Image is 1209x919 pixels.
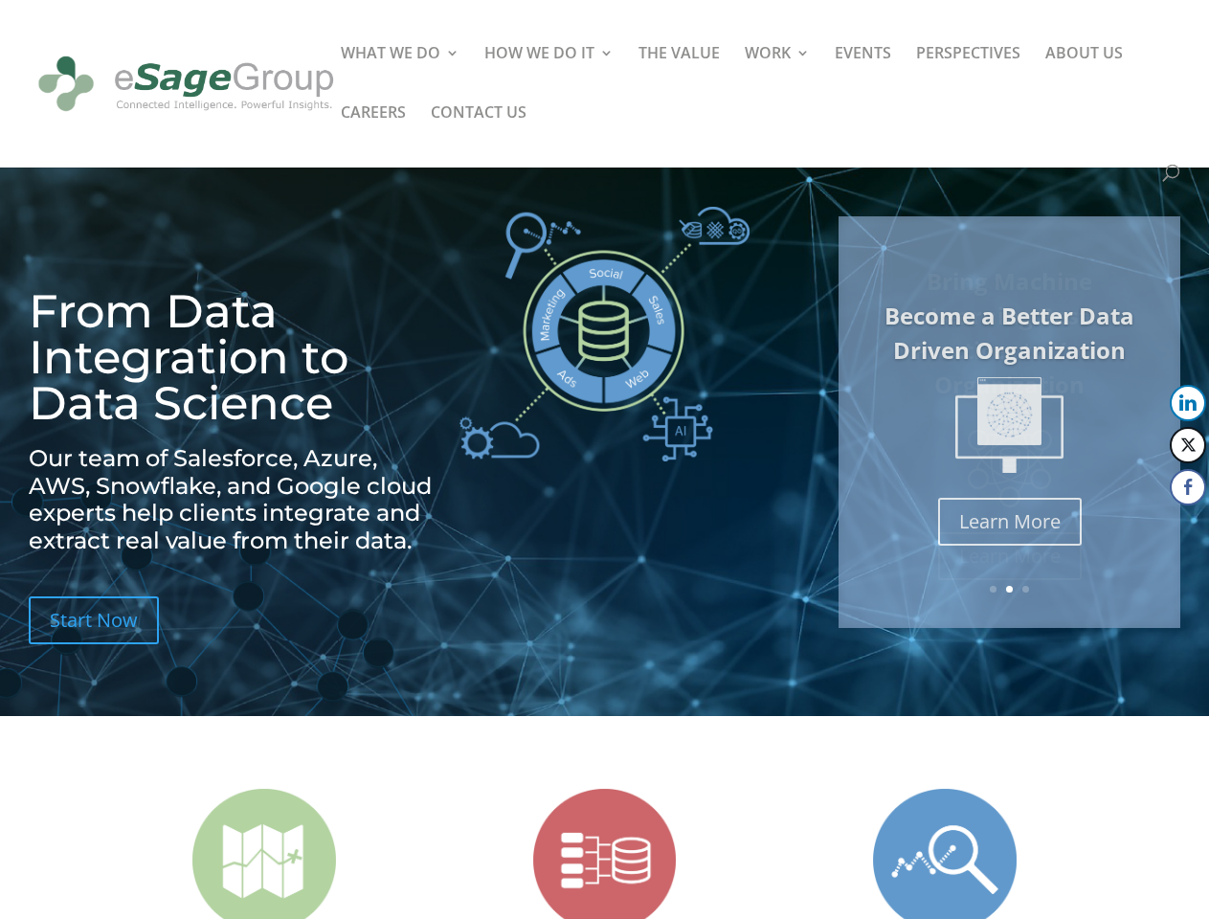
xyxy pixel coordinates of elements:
a: EVENTS [835,46,891,105]
a: PERSPECTIVES [916,46,1020,105]
a: WORK [745,46,810,105]
a: 1 [990,586,996,593]
button: Twitter Share [1170,427,1206,463]
h2: Our team of Salesforce, Azure, AWS, Snowflake, and Google cloud experts help clients integrate an... [29,445,438,565]
a: HOW WE DO IT [484,46,614,105]
a: CAREERS [341,105,406,165]
a: 3 [1022,586,1029,593]
a: ABOUT US [1045,46,1123,105]
button: Facebook Share [1170,469,1206,505]
a: 2 [1006,586,1013,593]
a: Become a Better Data Driven Organization [884,300,1134,366]
button: LinkedIn Share [1170,385,1206,421]
a: THE VALUE [638,46,720,105]
img: eSage Group [33,42,340,126]
h1: From Data Integration to Data Science [29,288,438,436]
a: CONTACT US [431,105,526,165]
a: WHAT WE DO [341,46,459,105]
a: Learn More [938,498,1082,546]
a: Start Now [29,596,159,644]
